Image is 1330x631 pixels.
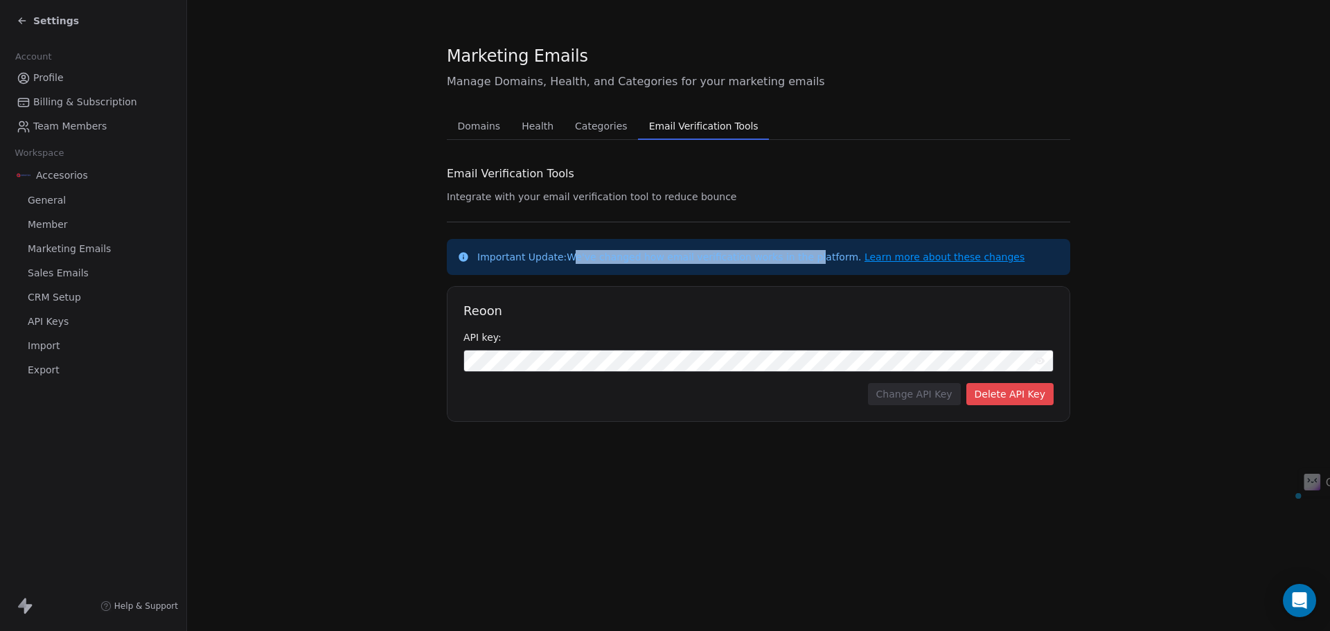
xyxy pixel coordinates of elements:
[33,14,79,28] span: Settings
[477,251,567,263] span: Important Update:
[33,119,107,134] span: Team Members
[11,66,175,89] a: Profile
[11,262,175,285] a: Sales Emails
[33,95,137,109] span: Billing & Subscription
[452,116,506,136] span: Domains
[477,250,1025,264] p: We've changed how email verification works in the platform.
[463,330,1054,344] div: API key:
[28,242,111,256] span: Marketing Emails
[11,359,175,382] a: Export
[447,191,736,202] span: Integrate with your email verification tool to reduce bounce
[28,339,60,353] span: Import
[100,601,178,612] a: Help & Support
[447,46,588,66] span: Marketing Emails
[644,116,764,136] span: Email Verification Tools
[11,238,175,260] a: Marketing Emails
[11,286,175,309] a: CRM Setup
[569,116,632,136] span: Categories
[9,46,57,67] span: Account
[966,383,1054,405] button: Delete API Key
[11,335,175,357] a: Import
[17,168,30,182] img: Accesorios-AMZ-Logo.png
[864,251,1025,263] a: Learn more about these changes
[33,71,64,85] span: Profile
[28,314,69,329] span: API Keys
[447,166,574,182] span: Email Verification Tools
[11,213,175,236] a: Member
[11,91,175,114] a: Billing & Subscription
[868,383,961,405] button: Change API Key
[11,310,175,333] a: API Keys
[28,363,60,377] span: Export
[114,601,178,612] span: Help & Support
[28,217,68,232] span: Member
[447,73,1070,90] span: Manage Domains, Health, and Categories for your marketing emails
[1283,584,1316,617] div: Open Intercom Messenger
[11,189,175,212] a: General
[9,143,70,163] span: Workspace
[17,14,79,28] a: Settings
[28,193,66,208] span: General
[463,303,1054,319] h1: Reoon
[516,116,559,136] span: Health
[11,115,175,138] a: Team Members
[28,266,89,281] span: Sales Emails
[36,168,88,182] span: Accesorios
[28,290,81,305] span: CRM Setup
